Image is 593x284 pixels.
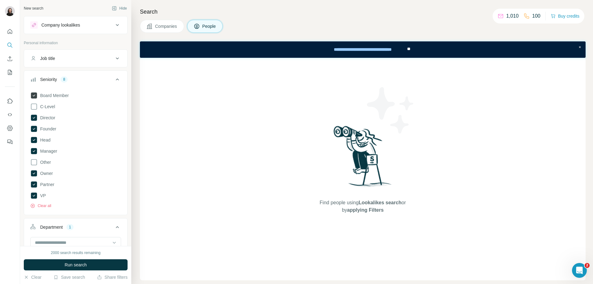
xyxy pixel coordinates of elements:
[140,7,586,16] h4: Search
[313,199,412,214] span: Find people using or by
[359,200,402,205] span: Lookalikes search
[51,250,101,256] div: 2000 search results remaining
[5,136,15,147] button: Feedback
[38,92,69,99] span: Board Member
[38,137,50,143] span: Head
[5,95,15,107] button: Use Surfe on LinkedIn
[331,124,395,193] img: Surfe Illustration - Woman searching with binoculars
[363,83,418,138] img: Surfe Illustration - Stars
[97,274,128,280] button: Share filters
[38,193,46,199] span: VP
[585,263,590,268] span: 2
[53,274,85,280] button: Save search
[202,23,217,29] span: People
[40,224,63,230] div: Department
[24,40,128,46] p: Personal information
[24,51,127,66] button: Job title
[24,6,43,11] div: New search
[38,170,53,176] span: Owner
[506,12,519,20] p: 1,010
[61,77,68,82] div: 8
[24,220,127,237] button: Department1
[5,26,15,37] button: Quick start
[5,53,15,64] button: Enrich CSV
[38,181,54,188] span: Partner
[5,123,15,134] button: Dashboard
[532,12,540,20] p: 100
[41,22,80,28] div: Company lookalikes
[38,159,51,165] span: Other
[24,18,127,32] button: Company lookalikes
[155,23,178,29] span: Companies
[5,67,15,78] button: My lists
[38,104,55,110] span: C-Level
[5,6,15,16] img: Avatar
[140,41,586,58] iframe: Banner
[38,126,56,132] span: Founder
[5,40,15,51] button: Search
[65,262,87,268] span: Run search
[40,55,55,61] div: Job title
[551,12,579,20] button: Buy credits
[38,148,57,154] span: Manager
[30,203,51,209] button: Clear all
[24,274,41,280] button: Clear
[24,72,127,89] button: Seniority8
[66,224,74,230] div: 1
[24,259,128,270] button: Run search
[38,115,55,121] span: Director
[5,109,15,120] button: Use Surfe API
[40,76,57,83] div: Seniority
[347,207,384,213] span: applying Filters
[107,4,131,13] button: Hide
[572,263,587,278] iframe: Intercom live chat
